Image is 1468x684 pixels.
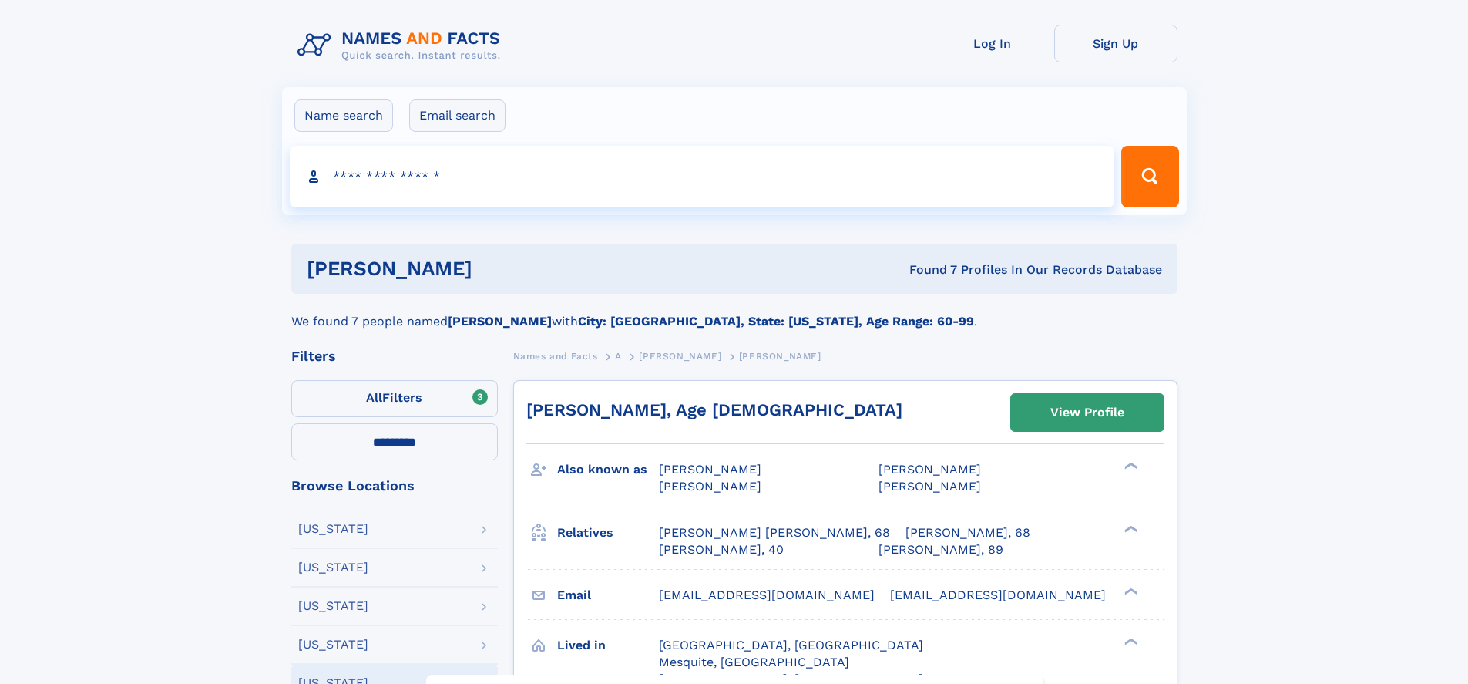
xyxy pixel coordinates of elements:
[615,351,622,362] span: A
[526,400,902,419] a: [PERSON_NAME], Age [DEMOGRAPHIC_DATA]
[366,390,382,405] span: All
[905,524,1030,541] a: [PERSON_NAME], 68
[298,561,368,574] div: [US_STATE]
[639,351,721,362] span: [PERSON_NAME]
[659,588,875,602] span: [EMAIL_ADDRESS][DOMAIN_NAME]
[557,632,659,659] h3: Lived in
[878,541,1003,558] a: [PERSON_NAME], 89
[307,259,691,278] h1: [PERSON_NAME]
[659,462,761,477] span: [PERSON_NAME]
[739,351,821,362] span: [PERSON_NAME]
[639,346,721,366] a: [PERSON_NAME]
[298,639,368,651] div: [US_STATE]
[290,146,1115,207] input: search input
[1120,461,1139,471] div: ❯
[878,479,981,494] span: [PERSON_NAME]
[409,99,506,132] label: Email search
[291,349,498,363] div: Filters
[557,520,659,546] h3: Relatives
[659,541,784,558] a: [PERSON_NAME], 40
[291,25,513,66] img: Logo Names and Facts
[578,314,974,329] b: City: [GEOGRAPHIC_DATA], State: [US_STATE], Age Range: 60-99
[291,380,498,417] label: Filters
[298,523,368,535] div: [US_STATE]
[890,588,1106,602] span: [EMAIL_ADDRESS][DOMAIN_NAME]
[1120,636,1139,646] div: ❯
[659,524,890,541] a: [PERSON_NAME] [PERSON_NAME], 68
[878,462,981,477] span: [PERSON_NAME]
[298,600,368,612] div: [US_STATE]
[1120,524,1139,534] div: ❯
[659,655,849,669] span: Mesquite, [GEOGRAPHIC_DATA]
[690,261,1162,278] div: Found 7 Profiles In Our Records Database
[1120,586,1139,596] div: ❯
[513,346,598,366] a: Names and Facts
[448,314,552,329] b: [PERSON_NAME]
[294,99,393,132] label: Name search
[1054,25,1177,62] a: Sign Up
[659,638,923,652] span: [GEOGRAPHIC_DATA], [GEOGRAPHIC_DATA]
[557,457,659,483] h3: Also known as
[291,294,1177,331] div: We found 7 people named with .
[557,582,659,608] h3: Email
[1011,394,1164,431] a: View Profile
[931,25,1054,62] a: Log In
[615,346,622,366] a: A
[291,479,498,493] div: Browse Locations
[1050,395,1124,430] div: View Profile
[1121,146,1178,207] button: Search Button
[659,479,761,494] span: [PERSON_NAME]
